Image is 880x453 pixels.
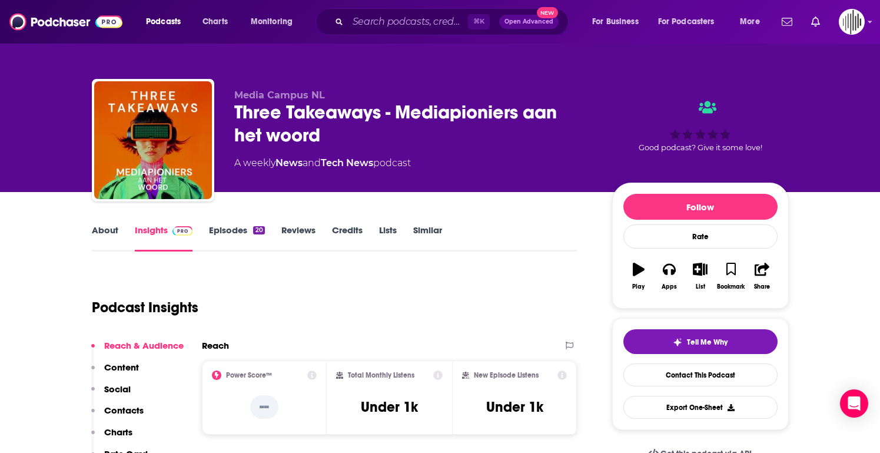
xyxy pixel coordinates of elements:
[716,255,746,297] button: Bookmark
[327,8,580,35] div: Search podcasts, credits, & more...
[732,12,775,31] button: open menu
[91,405,144,426] button: Contacts
[592,14,639,30] span: For Business
[92,224,118,252] a: About
[673,338,682,347] img: tell me why sparkle
[234,156,411,170] div: A weekly podcast
[253,226,264,234] div: 20
[104,383,131,395] p: Social
[584,12,653,31] button: open menu
[275,157,303,168] a: News
[754,283,770,290] div: Share
[504,19,553,25] span: Open Advanced
[740,14,760,30] span: More
[104,362,139,373] p: Content
[104,340,184,351] p: Reach & Audience
[474,371,539,379] h2: New Episode Listens
[348,371,414,379] h2: Total Monthly Listens
[687,338,728,347] span: Tell Me Why
[361,398,418,416] h3: Under 1k
[612,90,789,163] div: Good podcast? Give it some love!
[281,224,316,252] a: Reviews
[623,396,778,419] button: Export One-Sheet
[303,157,321,168] span: and
[658,14,715,30] span: For Podcasters
[9,11,122,33] img: Podchaser - Follow, Share and Rate Podcasts
[685,255,715,297] button: List
[94,81,212,199] img: Three Takeaways - Mediapioniers aan het woord
[104,426,132,438] p: Charts
[806,12,825,32] a: Show notifications dropdown
[348,12,468,31] input: Search podcasts, credits, & more...
[135,224,193,252] a: InsightsPodchaser Pro
[623,224,778,249] div: Rate
[413,224,442,252] a: Similar
[209,224,264,252] a: Episodes20
[499,15,559,29] button: Open AdvancedNew
[639,143,762,152] span: Good podcast? Give it some love!
[717,283,745,290] div: Bookmark
[243,12,308,31] button: open menu
[468,14,490,29] span: ⌘ K
[202,340,229,351] h2: Reach
[146,14,181,30] span: Podcasts
[777,12,797,32] a: Show notifications dropdown
[234,90,325,101] span: Media Campus NL
[332,224,363,252] a: Credits
[91,362,139,383] button: Content
[250,395,278,419] p: --
[379,224,397,252] a: Lists
[251,14,293,30] span: Monitoring
[654,255,685,297] button: Apps
[91,426,132,448] button: Charts
[650,12,732,31] button: open menu
[839,9,865,35] button: Show profile menu
[92,299,198,316] h1: Podcast Insights
[202,14,228,30] span: Charts
[839,9,865,35] span: Logged in as gpg2
[623,194,778,220] button: Follow
[104,405,144,416] p: Contacts
[91,340,184,362] button: Reach & Audience
[623,255,654,297] button: Play
[696,283,705,290] div: List
[839,9,865,35] img: User Profile
[840,389,868,418] div: Open Intercom Messenger
[91,383,131,405] button: Social
[537,7,558,18] span: New
[226,371,272,379] h2: Power Score™
[486,398,543,416] h3: Under 1k
[623,363,778,386] a: Contact This Podcast
[623,329,778,354] button: tell me why sparkleTell Me Why
[321,157,373,168] a: Tech News
[195,12,235,31] a: Charts
[746,255,777,297] button: Share
[662,283,677,290] div: Apps
[138,12,196,31] button: open menu
[172,226,193,236] img: Podchaser Pro
[632,283,645,290] div: Play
